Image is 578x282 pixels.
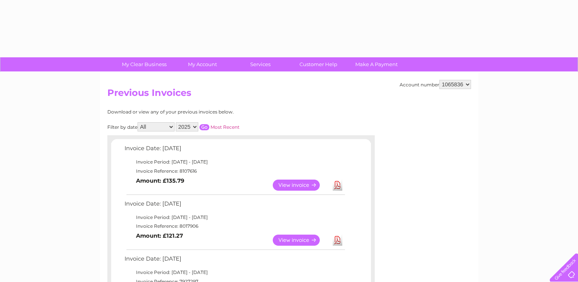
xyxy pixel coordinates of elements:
div: Account number [400,80,471,89]
b: Amount: £135.79 [136,177,184,184]
a: Download [333,235,342,246]
div: Filter by date [107,122,308,131]
td: Invoice Date: [DATE] [123,143,346,157]
a: Customer Help [287,57,350,71]
a: My Clear Business [113,57,176,71]
a: Most Recent [210,124,240,130]
td: Invoice Period: [DATE] - [DATE] [123,213,346,222]
td: Invoice Date: [DATE] [123,254,346,268]
td: Invoice Period: [DATE] - [DATE] [123,268,346,277]
a: Services [229,57,292,71]
a: Make A Payment [345,57,408,71]
a: View [273,180,329,191]
h2: Previous Invoices [107,88,471,102]
b: Amount: £121.27 [136,232,183,239]
td: Invoice Period: [DATE] - [DATE] [123,157,346,167]
a: Download [333,180,342,191]
td: Invoice Date: [DATE] [123,199,346,213]
td: Invoice Reference: 8017906 [123,222,346,231]
div: Download or view any of your previous invoices below. [107,109,308,115]
a: View [273,235,329,246]
td: Invoice Reference: 8107616 [123,167,346,176]
a: My Account [171,57,234,71]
